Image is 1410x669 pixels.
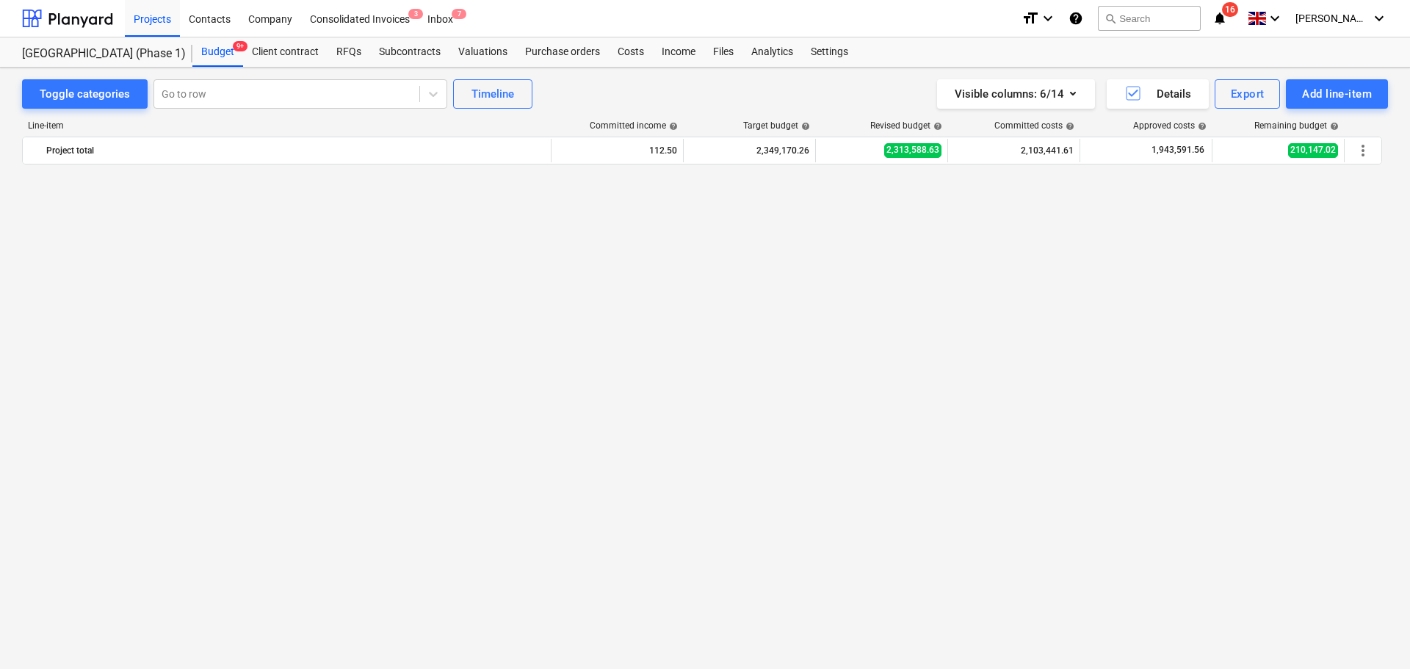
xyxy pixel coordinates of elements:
[954,139,1074,162] div: 2,103,441.61
[653,37,704,67] a: Income
[192,37,243,67] a: Budget9+
[798,122,810,131] span: help
[937,79,1095,109] button: Visible columns:6/14
[46,139,545,162] div: Project total
[743,120,810,131] div: Target budget
[802,37,857,67] a: Settings
[1215,79,1281,109] button: Export
[22,46,175,62] div: [GEOGRAPHIC_DATA] (Phase 1)
[930,122,942,131] span: help
[1069,10,1083,27] i: Knowledge base
[1107,79,1209,109] button: Details
[1337,599,1410,669] iframe: Chat Widget
[453,79,532,109] button: Timeline
[22,79,148,109] button: Toggle categories
[449,37,516,67] a: Valuations
[408,9,423,19] span: 3
[1098,6,1201,31] button: Search
[370,37,449,67] a: Subcontracts
[516,37,609,67] a: Purchase orders
[690,139,809,162] div: 2,349,170.26
[40,84,130,104] div: Toggle categories
[192,37,243,67] div: Budget
[1195,122,1207,131] span: help
[1222,2,1238,17] span: 16
[1124,84,1191,104] div: Details
[704,37,742,67] a: Files
[243,37,328,67] a: Client contract
[1063,122,1074,131] span: help
[1288,143,1338,157] span: 210,147.02
[994,120,1074,131] div: Committed costs
[884,143,941,157] span: 2,313,588.63
[557,139,677,162] div: 112.50
[955,84,1077,104] div: Visible columns : 6/14
[742,37,802,67] a: Analytics
[1254,120,1339,131] div: Remaining budget
[609,37,653,67] a: Costs
[1354,142,1372,159] span: More actions
[1212,10,1227,27] i: notifications
[1327,122,1339,131] span: help
[1104,12,1116,24] span: search
[1231,84,1265,104] div: Export
[22,120,552,131] div: Line-item
[1039,10,1057,27] i: keyboard_arrow_down
[233,41,247,51] span: 9+
[590,120,678,131] div: Committed income
[1022,10,1039,27] i: format_size
[1266,10,1284,27] i: keyboard_arrow_down
[452,9,466,19] span: 7
[1150,144,1206,156] span: 1,943,591.56
[1295,12,1369,24] span: [PERSON_NAME]
[870,120,942,131] div: Revised budget
[1302,84,1372,104] div: Add line-item
[471,84,514,104] div: Timeline
[1370,10,1388,27] i: keyboard_arrow_down
[1133,120,1207,131] div: Approved costs
[1286,79,1388,109] button: Add line-item
[666,122,678,131] span: help
[328,37,370,67] a: RFQs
